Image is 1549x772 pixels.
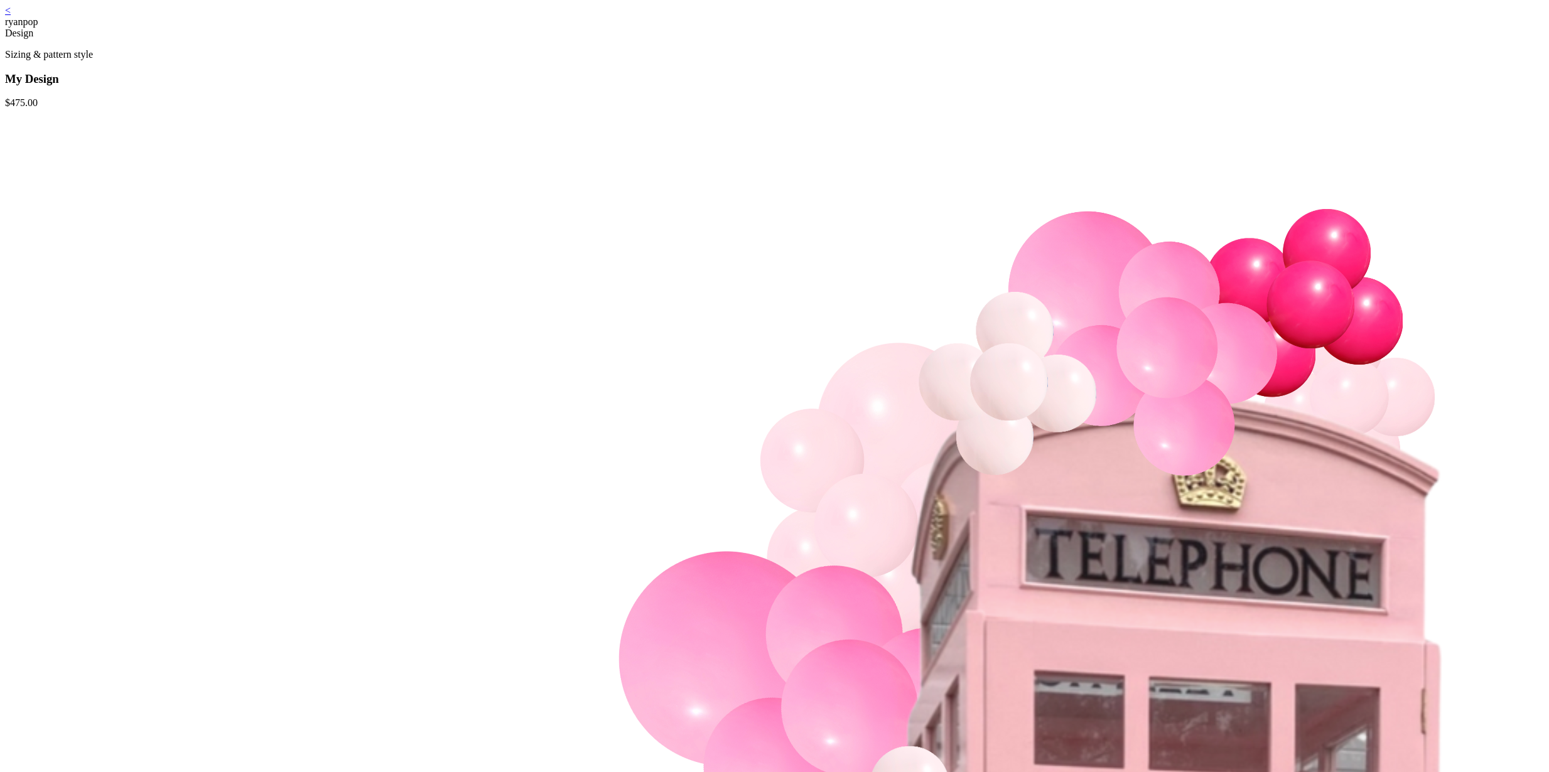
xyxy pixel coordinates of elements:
div: ryanpop [5,16,1544,28]
a: < [5,5,11,16]
div: Design [5,28,1544,39]
div: $ 475.00 [5,97,1544,109]
p: Sizing & pattern style [5,49,1544,60]
h3: My Design [5,72,1544,86]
